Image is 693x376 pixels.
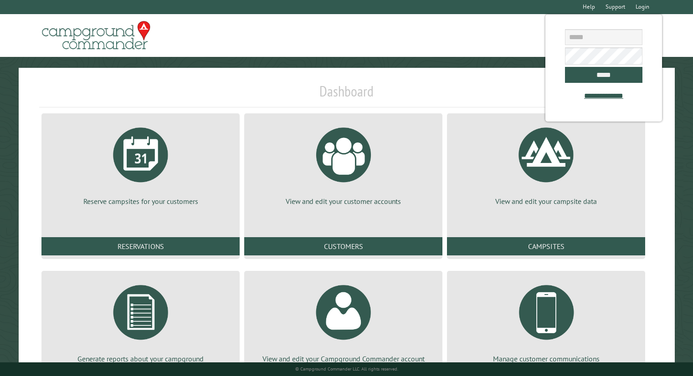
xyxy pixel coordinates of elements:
[52,354,229,364] p: Generate reports about your campground
[295,366,398,372] small: © Campground Commander LLC. All rights reserved.
[458,278,634,364] a: Manage customer communications
[255,354,431,364] p: View and edit your Campground Commander account
[52,121,229,206] a: Reserve campsites for your customers
[52,278,229,364] a: Generate reports about your campground
[255,278,431,364] a: View and edit your Campground Commander account
[458,196,634,206] p: View and edit your campsite data
[39,82,654,107] h1: Dashboard
[255,196,431,206] p: View and edit your customer accounts
[447,237,645,255] a: Campsites
[52,196,229,206] p: Reserve campsites for your customers
[458,121,634,206] a: View and edit your campsite data
[41,237,240,255] a: Reservations
[458,354,634,364] p: Manage customer communications
[244,237,442,255] a: Customers
[39,18,153,53] img: Campground Commander
[255,121,431,206] a: View and edit your customer accounts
